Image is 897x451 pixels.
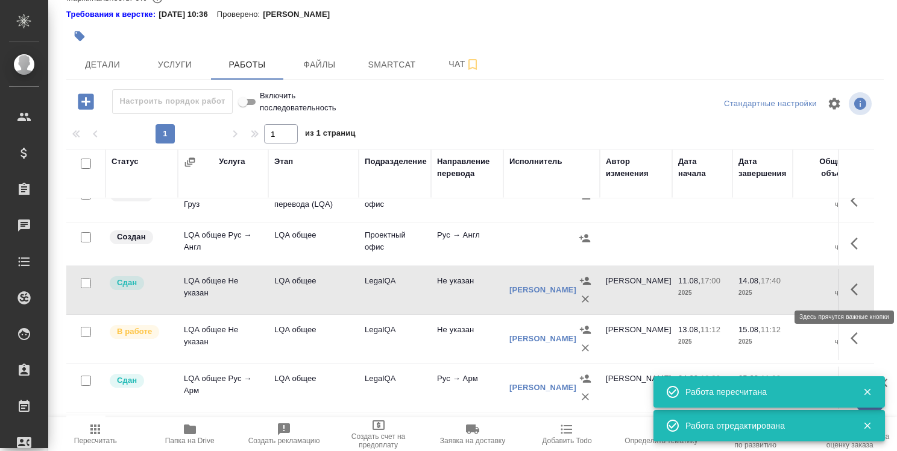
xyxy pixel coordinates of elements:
td: LegalQA [359,318,431,360]
button: Добавить тэг [66,23,93,49]
td: Рус → Груз [431,180,503,222]
p: Создан [117,231,146,243]
button: Удалить [576,388,594,406]
span: Детали [74,57,131,72]
p: час [799,287,847,299]
td: [PERSON_NAME] [600,318,672,360]
span: Файлы [291,57,348,72]
p: 11.08, [678,276,700,285]
p: LQA общее [274,373,353,385]
td: LQA общее Не указан [178,269,268,311]
button: Закрыть [855,386,880,397]
p: 04.08, [678,374,700,383]
span: Заявка на доставку [440,437,505,445]
td: [PERSON_NAME] [600,269,672,311]
p: В работе [117,326,152,338]
td: Рус → Арм [431,367,503,409]
div: Работа отредактирована [685,420,845,432]
span: Определить тематику [625,437,697,445]
button: Назначить [576,321,594,339]
button: Сгруппировать [184,156,196,168]
button: Назначить [576,229,594,247]
p: час [799,241,847,253]
a: [PERSON_NAME] [509,383,576,392]
div: Работа пересчитана [685,386,845,398]
div: Менеджер проверил работу исполнителя, передает ее на следующий этап [109,373,172,389]
p: LQA общее [274,324,353,336]
p: 5 [799,373,847,385]
button: Заявка на доставку [426,417,520,451]
p: 17:00 [700,276,720,285]
div: Нажми, чтобы открыть папку с инструкцией [66,8,159,20]
p: 2025 [738,336,787,348]
p: час [799,336,847,348]
p: Проверено: [217,8,263,20]
div: Общий объем [799,156,847,180]
p: 0 [799,229,847,241]
p: Сдан [117,374,137,386]
p: 13.08, [678,325,700,334]
p: 4 [799,275,847,287]
p: 11:12 [761,325,781,334]
p: 2025 [678,336,726,348]
span: из 1 страниц [305,126,356,143]
span: Посмотреть информацию [849,92,874,115]
p: 2025 [738,287,787,299]
td: Рус → Англ [431,223,503,265]
a: [PERSON_NAME] [509,334,576,343]
button: Создать счет на предоплату [331,417,425,451]
p: [DATE] 10:36 [159,8,217,20]
p: 14.08, [738,276,761,285]
p: 11:00 [761,374,781,383]
td: Не указан [431,318,503,360]
button: Создать рекламацию [237,417,331,451]
button: Назначить [576,272,594,290]
button: Удалить [576,290,594,308]
p: 2025 [678,287,726,299]
td: LQA общее Рус → Арм [178,367,268,409]
td: LQA общее Рус → Англ [178,223,268,265]
span: Создать счет на предоплату [338,432,418,449]
button: Добавить Todo [520,417,614,451]
td: [PERSON_NAME] [600,367,672,409]
span: Услуги [146,57,204,72]
div: Этап [274,156,293,168]
button: Назначить [576,370,594,388]
button: Закрыть [855,420,880,431]
button: Здесь прячутся важные кнопки [843,324,872,353]
div: Направление перевода [437,156,497,180]
div: split button [721,95,820,113]
button: Определить тематику [614,417,708,451]
div: Статус [112,156,139,168]
button: Здесь прячутся важные кнопки [843,373,872,402]
a: [PERSON_NAME] [509,285,576,294]
div: Услуга [219,156,245,168]
div: Менеджер проверил работу исполнителя, передает ее на следующий этап [109,275,172,291]
td: LegalQA [359,367,431,409]
span: Чат [435,57,493,72]
p: 4 [799,324,847,336]
button: Добавить работу [69,89,102,114]
p: 17:40 [761,276,781,285]
span: Smartcat [363,57,421,72]
span: Включить последовательность [260,90,336,114]
a: Требования к верстке: [66,8,159,20]
div: Дата завершения [738,156,787,180]
button: Удалить [576,339,594,357]
button: Папка на Drive [142,417,236,451]
p: Сдан [117,277,137,289]
div: Заказ еще не согласован с клиентом, искать исполнителей рано [109,229,172,245]
svg: Подписаться [465,57,480,72]
td: Проектный офис [359,180,431,222]
button: Здесь прячутся важные кнопки [843,229,872,258]
td: Не указан [431,269,503,311]
div: Дата начала [678,156,726,180]
p: 11:12 [700,325,720,334]
span: Работы [218,57,276,72]
td: Проектный офис [359,223,431,265]
p: 15.08, [738,325,761,334]
div: Исполнитель [509,156,562,168]
p: [PERSON_NAME] [263,8,339,20]
span: Пересчитать [74,437,117,445]
button: Здесь прячутся важные кнопки [843,186,872,215]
